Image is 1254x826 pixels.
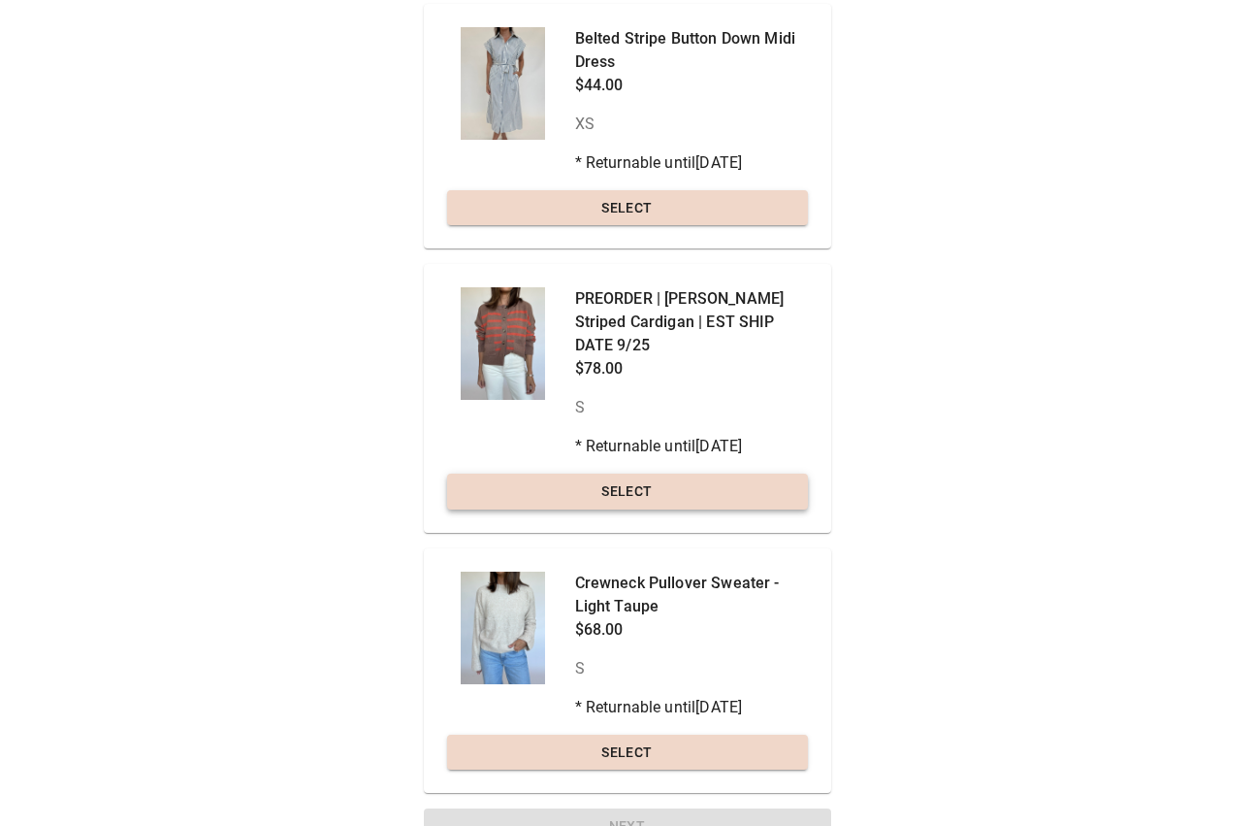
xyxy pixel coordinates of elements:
p: $78.00 [575,357,808,380]
p: Belted Stripe Button Down Midi Dress [575,27,808,74]
p: * Returnable until [DATE] [575,435,808,458]
p: Crewneck Pullover Sweater - Light Taupe [575,572,808,618]
p: * Returnable until [DATE] [575,696,808,719]
p: XS [575,113,808,136]
p: $44.00 [575,74,808,97]
p: $68.00 [575,618,808,642]
button: Select [447,190,808,226]
p: * Returnable until [DATE] [575,151,808,175]
p: S [575,657,808,680]
button: Select [447,474,808,510]
p: PREORDER | [PERSON_NAME] Striped Cardigan | EST SHIP DATE 9/25 [575,287,808,357]
p: S [575,396,808,419]
button: Select [447,735,808,771]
